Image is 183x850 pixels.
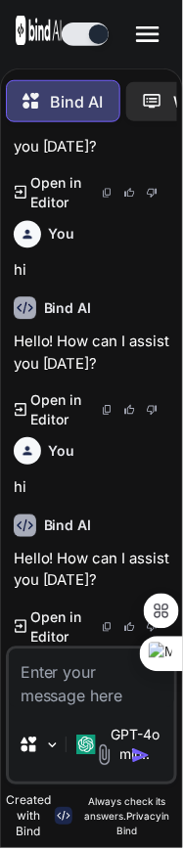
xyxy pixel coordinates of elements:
img: icon [131,747,151,767]
img: bind-logo [55,809,72,827]
p: GPT-4o min.. [104,727,167,766]
img: copy [102,623,113,634]
img: copy [102,188,113,199]
p: Open in Editor [30,174,101,213]
p: hi [14,260,174,283]
h6: Bind AI [44,299,92,319]
p: Hello! How can I assist you [DATE]? [14,332,174,376]
p: Created with Bind [6,794,51,841]
p: Always check its answers. in Bind [76,796,177,840]
h6: You [49,225,75,245]
p: Hello! How can I assist you [DATE]? [14,550,174,594]
img: Bind AI [16,16,62,45]
img: like [124,405,135,416]
img: GPT-4o mini [76,737,96,756]
img: dislike [147,188,158,199]
h6: You [49,442,75,462]
img: attachment [93,745,115,768]
img: copy [102,405,113,416]
img: Pick Models [44,738,61,755]
span: Privacy [126,812,161,824]
p: Bind AI [51,90,104,113]
img: like [124,188,135,199]
img: dislike [147,405,158,416]
img: like [124,623,135,634]
p: Open in Editor [30,391,101,430]
h6: Bind AI [44,516,92,536]
p: hi [14,477,174,500]
p: Open in Editor [30,609,101,649]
